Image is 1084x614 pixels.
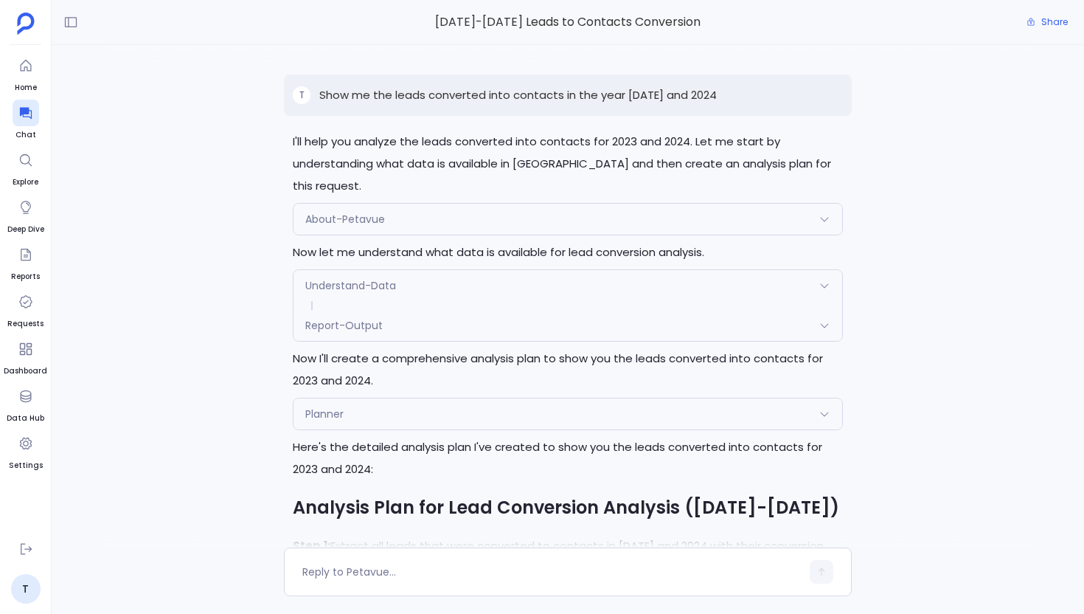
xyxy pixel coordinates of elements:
a: Settings [9,430,43,472]
p: Here's the detailed analysis plan I've created to show you the leads converted into contacts for ... [293,436,843,480]
span: Understand-Data [305,278,396,293]
p: Show me the leads converted into contacts in the year [DATE] and 2024 [319,86,717,104]
h2: Analysis Plan for Lead Conversion Analysis ([DATE]-[DATE]) [293,489,843,526]
a: Reports [11,241,40,283]
a: T [11,574,41,604]
span: Dashboard [4,365,47,377]
a: Dashboard [4,336,47,377]
img: petavue logo [17,13,35,35]
span: Planner [305,407,344,421]
span: Chat [13,129,39,141]
button: Share [1018,12,1077,32]
span: Deep Dive [7,224,44,235]
span: Home [13,82,39,94]
a: Data Hub [7,383,44,424]
a: Deep Dive [7,194,44,235]
a: Home [13,52,39,94]
p: I'll help you analyze the leads converted into contacts for 2023 and 2024. Let me start by unders... [293,131,843,197]
a: Chat [13,100,39,141]
span: Settings [9,460,43,472]
span: Data Hub [7,413,44,424]
span: About-Petavue [305,212,385,227]
span: Share [1041,16,1068,28]
span: Requests [7,318,44,330]
a: Explore [13,147,39,188]
span: Reports [11,271,40,283]
span: Report-Output [305,318,383,333]
span: [DATE]-[DATE] Leads to Contacts Conversion [284,13,852,32]
p: Now let me understand what data is available for lead conversion analysis. [293,241,843,263]
p: Now I'll create a comprehensive analysis plan to show you the leads converted into contacts for 2... [293,348,843,392]
span: T [299,89,305,101]
span: Explore [13,176,39,188]
a: Requests [7,289,44,330]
